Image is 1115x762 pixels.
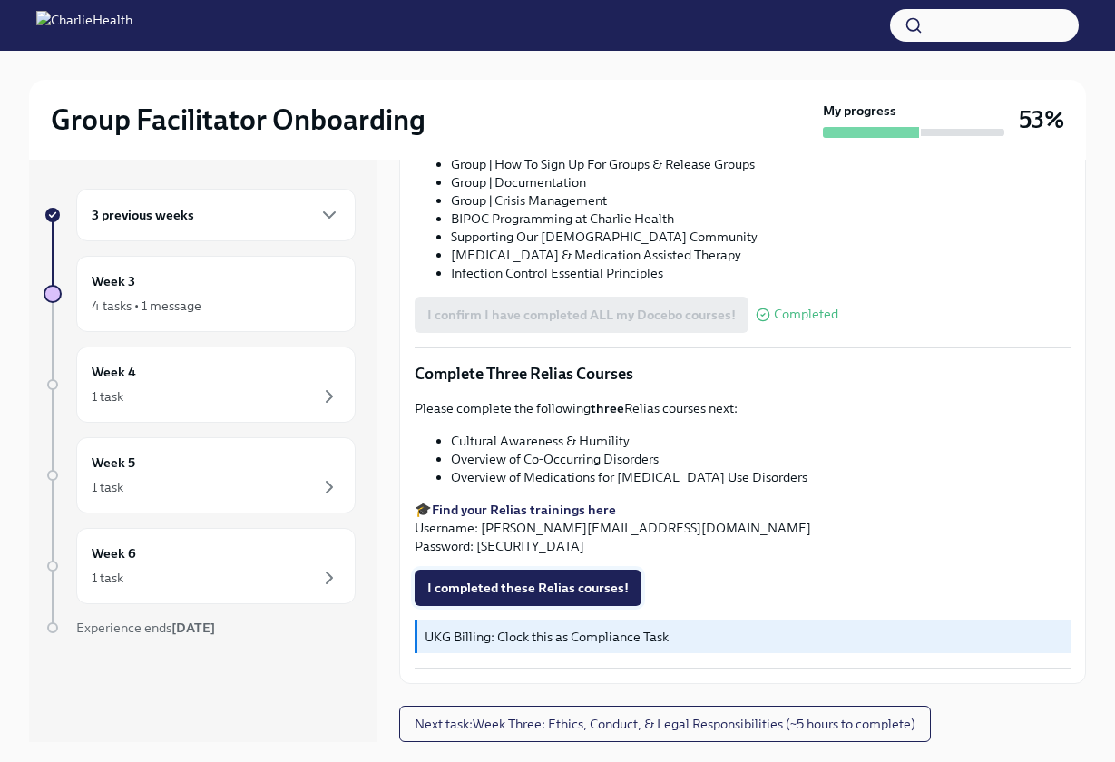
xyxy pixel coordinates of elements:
[415,570,641,606] button: I completed these Relias courses!
[92,362,136,382] h6: Week 4
[451,228,1071,246] li: Supporting Our [DEMOGRAPHIC_DATA] Community
[92,297,201,315] div: 4 tasks • 1 message
[44,347,356,423] a: Week 41 task
[415,715,915,733] span: Next task : Week Three: Ethics, Conduct, & Legal Responsibilities (~5 hours to complete)
[451,468,1071,486] li: Overview of Medications for [MEDICAL_DATA] Use Disorders
[415,399,1071,417] p: Please complete the following Relias courses next:
[76,189,356,241] div: 3 previous weeks
[92,478,123,496] div: 1 task
[92,205,194,225] h6: 3 previous weeks
[451,173,1071,191] li: Group | Documentation
[44,256,356,332] a: Week 34 tasks • 1 message
[451,450,1071,468] li: Overview of Co-Occurring Disorders
[451,210,1071,228] li: BIPOC Programming at Charlie Health
[92,569,123,587] div: 1 task
[92,387,123,405] div: 1 task
[415,501,1071,555] p: 🎓 Username: [PERSON_NAME][EMAIL_ADDRESS][DOMAIN_NAME] Password: [SECURITY_DATA]
[51,102,425,138] h2: Group Facilitator Onboarding
[774,308,838,321] span: Completed
[451,246,1071,264] li: [MEDICAL_DATA] & Medication Assisted Therapy
[432,502,616,518] a: Find your Relias trainings here
[92,543,136,563] h6: Week 6
[823,102,896,120] strong: My progress
[36,11,132,40] img: CharlieHealth
[44,528,356,604] a: Week 61 task
[451,191,1071,210] li: Group | Crisis Management
[425,628,1063,646] p: UKG Billing: Clock this as Compliance Task
[171,620,215,636] strong: [DATE]
[451,155,1071,173] li: Group | How To Sign Up For Groups & Release Groups
[451,264,1071,282] li: Infection Control Essential Principles
[92,453,135,473] h6: Week 5
[427,579,629,597] span: I completed these Relias courses!
[399,706,931,742] button: Next task:Week Three: Ethics, Conduct, & Legal Responsibilities (~5 hours to complete)
[451,432,1071,450] li: Cultural Awareness & Humility
[415,363,1071,385] p: Complete Three Relias Courses
[44,437,356,513] a: Week 51 task
[92,271,135,291] h6: Week 3
[1019,103,1064,136] h3: 53%
[76,620,215,636] span: Experience ends
[591,400,624,416] strong: three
